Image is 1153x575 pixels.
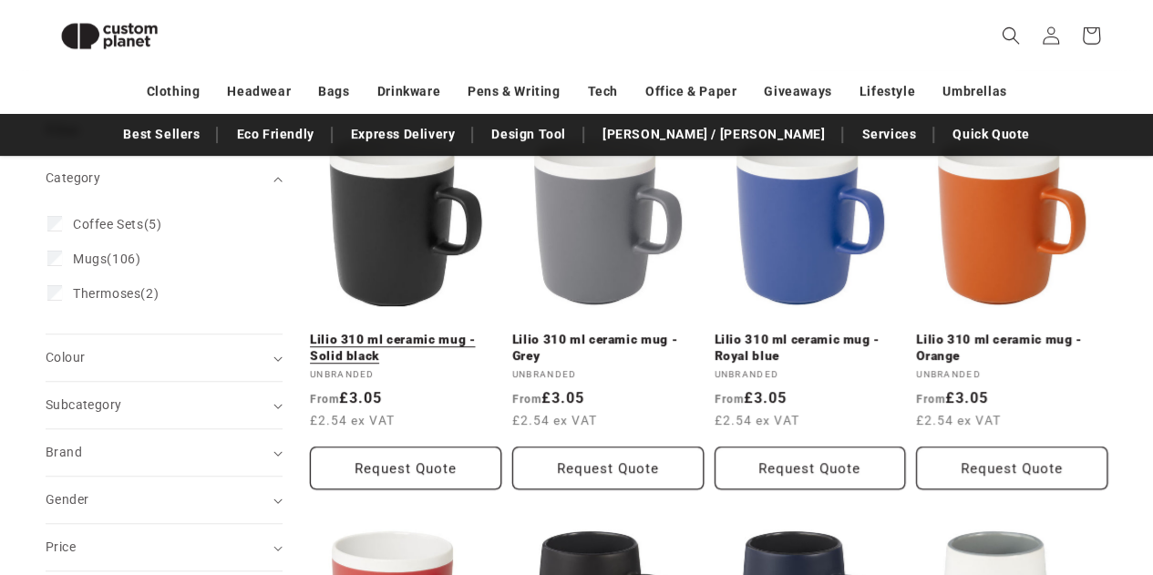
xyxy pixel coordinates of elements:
[73,251,140,267] span: (106)
[991,15,1031,56] summary: Search
[46,7,173,65] img: Custom Planet
[46,155,283,201] summary: Category (0 selected)
[46,397,121,412] span: Subcategory
[46,445,82,459] span: Brand
[764,76,831,108] a: Giveaways
[114,118,209,150] a: Best Sellers
[73,216,161,232] span: (5)
[73,217,144,231] span: Coffee Sets
[46,350,85,365] span: Colour
[512,447,704,489] button: Request Quote
[943,118,1039,150] a: Quick Quote
[512,332,704,364] a: Lilio 310 ml ceramic mug - Grey
[46,524,283,570] summary: Price
[318,76,349,108] a: Bags
[342,118,465,150] a: Express Delivery
[46,170,100,185] span: Category
[715,332,906,364] a: Lilio 310 ml ceramic mug - Royal blue
[852,118,925,150] a: Services
[147,76,201,108] a: Clothing
[46,539,76,554] span: Price
[73,252,107,266] span: Mugs
[916,332,1107,364] a: Lilio 310 ml ceramic mug - Orange
[942,76,1006,108] a: Umbrellas
[227,118,323,150] a: Eco Friendly
[227,76,291,108] a: Headwear
[482,118,575,150] a: Design Tool
[593,118,834,150] a: [PERSON_NAME] / [PERSON_NAME]
[468,76,560,108] a: Pens & Writing
[46,492,88,507] span: Gender
[587,76,617,108] a: Tech
[46,477,283,523] summary: Gender (0 selected)
[377,76,440,108] a: Drinkware
[46,334,283,381] summary: Colour (0 selected)
[73,285,159,302] span: (2)
[310,447,501,489] button: Request Quote
[860,76,915,108] a: Lifestyle
[46,382,283,428] summary: Subcategory (0 selected)
[310,332,501,364] a: Lilio 310 ml ceramic mug - Solid black
[715,447,906,489] button: Request Quote
[46,429,283,476] summary: Brand (0 selected)
[645,76,736,108] a: Office & Paper
[849,378,1153,575] iframe: Chat Widget
[73,286,140,301] span: Thermoses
